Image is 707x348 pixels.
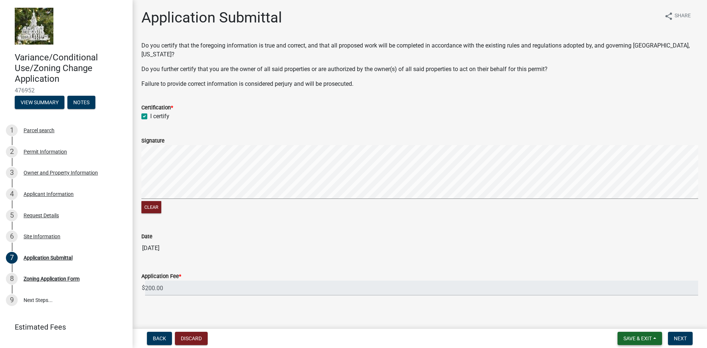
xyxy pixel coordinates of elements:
button: Next [668,332,693,345]
label: Date [141,234,152,239]
div: 2 [6,146,18,158]
wm-modal-confirm: Notes [67,100,95,106]
button: Save & Exit [618,332,662,345]
button: View Summary [15,96,64,109]
button: Discard [175,332,208,345]
wm-modal-confirm: Summary [15,100,64,106]
button: Back [147,332,172,345]
label: Certification [141,105,173,110]
span: Next [674,335,687,341]
h1: Application Submittal [141,9,282,27]
div: Applicant Information [24,191,74,197]
div: 9 [6,294,18,306]
div: Application Submittal [24,255,73,260]
div: 8 [6,273,18,285]
label: Signature [141,138,165,144]
span: 476952 [15,87,118,94]
div: Request Details [24,213,59,218]
label: Application Fee [141,274,181,279]
label: I certify [150,112,169,121]
img: Marshall County, Iowa [15,8,53,45]
div: 5 [6,210,18,221]
div: 1 [6,124,18,136]
p: Do you certify that the foregoing information is true and correct, and that all proposed work wil... [141,41,698,59]
span: $ [141,281,145,296]
a: Estimated Fees [6,320,121,334]
span: Share [675,12,691,21]
span: Back [153,335,166,341]
p: Failure to provide correct information is considered perjury and will be prosecuted. [141,80,698,88]
div: Zoning Application Form [24,276,80,281]
i: share [664,12,673,21]
div: Site Information [24,234,60,239]
div: Owner and Property Information [24,170,98,175]
span: Save & Exit [623,335,652,341]
div: 4 [6,188,18,200]
p: Do you further certify that you are the owner of all said properties or are authorized by the own... [141,65,698,74]
button: Clear [141,201,161,213]
div: 6 [6,231,18,242]
div: Permit Information [24,149,67,154]
button: Notes [67,96,95,109]
div: Parcel search [24,128,54,133]
h4: Variance/Conditional Use/Zoning Change Application [15,52,127,84]
div: 3 [6,167,18,179]
button: shareShare [658,9,697,23]
div: 7 [6,252,18,264]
